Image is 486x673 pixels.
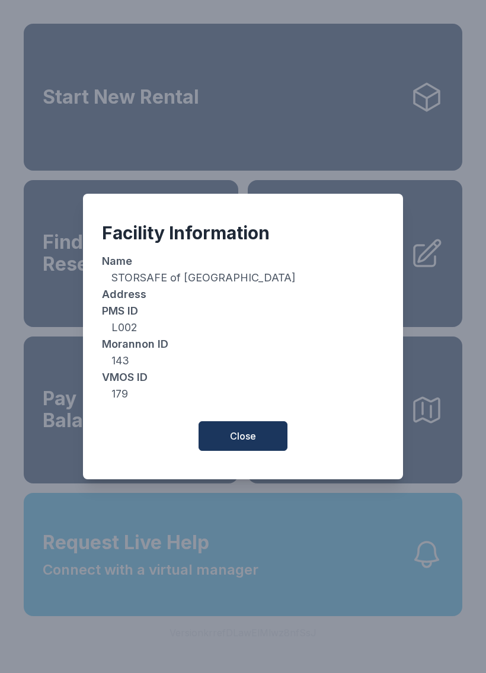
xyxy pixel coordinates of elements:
dd: 143 [102,352,384,369]
span: Close [230,429,256,443]
div: Facility Information [102,222,384,243]
dt: Address [102,286,384,303]
dt: PMS ID [102,303,384,319]
dt: Name [102,253,384,270]
dd: 179 [102,386,384,402]
dt: Morannon ID [102,336,384,352]
dt: VMOS ID [102,369,384,386]
dd: L002 [102,319,384,336]
dd: STORSAFE of [GEOGRAPHIC_DATA] [102,270,384,286]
